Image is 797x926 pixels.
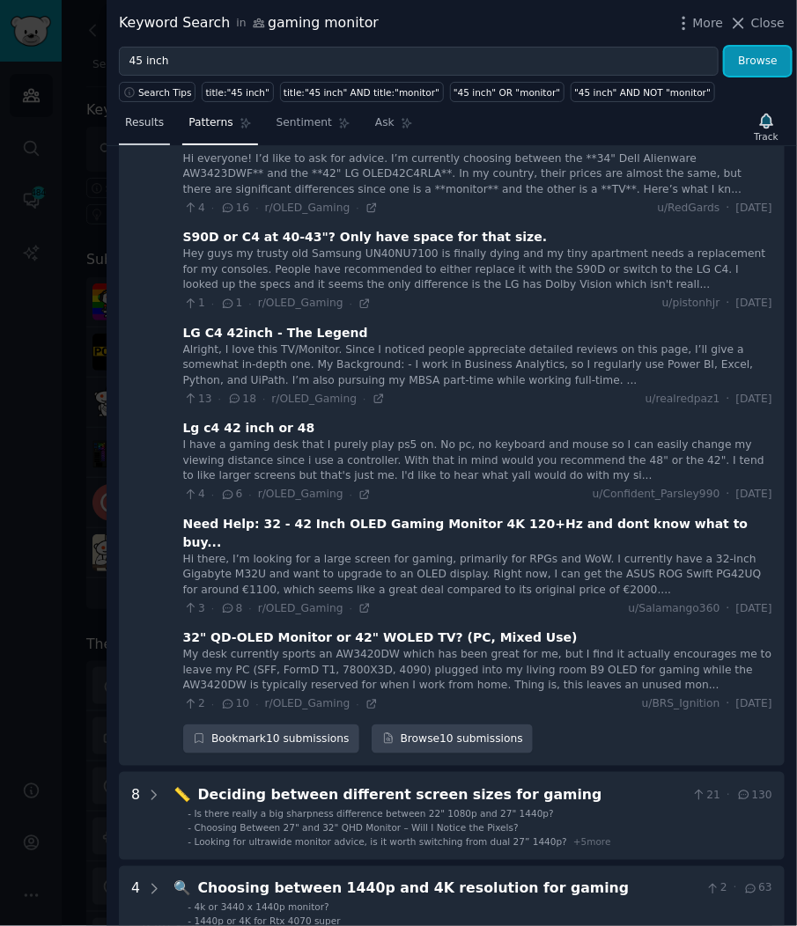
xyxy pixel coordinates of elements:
[375,115,395,131] span: Ask
[258,297,343,309] span: r/OLED_Gaming
[350,489,352,501] span: ·
[356,698,358,710] span: ·
[119,82,196,102] button: Search Tips
[183,696,205,712] span: 2
[734,881,737,897] span: ·
[183,228,548,246] div: S90D or C4 at 40-43"? Only have space for that size.
[284,86,439,99] div: title:"45 inch" AND title:"monitor"
[363,393,365,405] span: ·
[119,12,379,34] div: Keyword Search gaming monitor
[174,786,192,803] span: 📏
[658,201,720,217] span: u/RedGards
[755,130,779,143] div: Track
[183,246,772,293] div: Hey guys my trusty old Samsung UN40NU7100 is finally dying and my tiny apartment needs a replacem...
[749,108,785,145] button: Track
[675,14,724,33] button: More
[183,487,205,503] span: 4
[693,14,724,33] span: More
[195,902,329,913] span: 4k or 3440 x 1440p monitor?
[183,724,360,754] div: Bookmark 10 submissions
[736,601,772,617] span: [DATE]
[265,202,351,214] span: r/OLED_Gaming
[211,698,214,710] span: ·
[227,392,256,408] span: 18
[202,82,273,102] a: title:"45 inch"
[271,393,357,405] span: r/OLED_Gaming
[220,201,249,217] span: 16
[727,201,730,217] span: ·
[218,393,221,405] span: ·
[727,696,730,712] span: ·
[183,419,315,437] div: Lg c4 42 inch or 48
[727,487,730,503] span: ·
[188,835,191,848] div: -
[729,14,785,33] button: Close
[454,86,560,99] div: "45 inch" OR "monitor"
[248,602,251,614] span: ·
[211,298,214,310] span: ·
[574,86,711,99] div: "45 inch" AND NOT "monitor"
[195,808,554,819] span: Is there really a big sharpness difference between 22" 1080p and 27" 1440p?
[198,878,699,900] div: Choosing between 1440p and 4K resolution for gaming
[725,47,791,77] button: Browse
[262,393,265,405] span: ·
[125,115,164,131] span: Results
[727,788,730,804] span: ·
[255,202,258,214] span: ·
[705,881,727,897] span: 2
[220,696,249,712] span: 10
[183,324,368,342] div: LG C4 42inch - The Legend
[571,82,715,102] a: "45 inch" AND NOT "monitor"
[236,16,246,32] span: in
[183,515,772,552] div: Need Help: 32 - 42 Inch OLED Gaming Monitor 4K 120+Hz and dont know what to buy...
[183,437,772,484] div: I have a gaming desk that I purely play ps5 on. No pc, no keyboard and mouse so I can easily chan...
[182,109,257,145] a: Patterns
[280,82,444,102] a: title:"45 inch" AND title:"monitor"
[188,821,191,834] div: -
[119,47,719,77] input: Try a keyword related to your business
[188,901,191,914] div: -
[211,202,214,214] span: ·
[691,788,720,804] span: 21
[646,392,720,408] span: u/realredpaz1
[183,552,772,599] div: Hi there, I’m looking for a large screen for gaming, primarily for RPGs and WoW. I currently have...
[629,601,720,617] span: u/Salamango360
[258,488,343,500] span: r/OLED_Gaming
[183,201,205,217] span: 4
[183,392,212,408] span: 13
[258,602,343,614] span: r/OLED_Gaming
[350,602,352,614] span: ·
[174,880,192,897] span: 🔍
[736,201,772,217] span: [DATE]
[211,489,214,501] span: ·
[369,109,419,145] a: Ask
[195,822,519,833] span: Choosing Between 27" and 32" QHD Monitor – Will I Notice the Pixels?
[751,14,785,33] span: Close
[372,724,533,754] a: Browse10 submissions
[356,202,358,214] span: ·
[183,628,578,647] div: 32" QD-OLED Monitor or 42" WOLED TV? (PC, Mixed Use)
[220,487,242,503] span: 6
[573,836,611,847] span: + 5 more
[138,86,192,99] span: Search Tips
[350,298,352,310] span: ·
[727,296,730,312] span: ·
[220,601,242,617] span: 8
[119,109,170,145] a: Results
[248,489,251,501] span: ·
[727,392,730,408] span: ·
[183,342,772,389] div: Alright, I love this TV/Monitor. Since I noticed people appreciate detailed reviews on this page,...
[265,697,351,709] span: r/OLED_Gaming
[183,601,205,617] span: 3
[188,807,191,819] div: -
[206,86,269,99] div: title:"45 inch"
[183,151,772,198] div: Hi everyone! I’d like to ask for advice. I’m currently choosing between the **34" Dell Alienware ...
[642,696,720,712] span: u/BRS_Ignition
[270,109,357,145] a: Sentiment
[211,602,214,614] span: ·
[198,784,686,806] div: Deciding between different screen sizes for gaming
[736,788,772,804] span: 130
[743,881,772,897] span: 63
[736,296,772,312] span: [DATE]
[727,601,730,617] span: ·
